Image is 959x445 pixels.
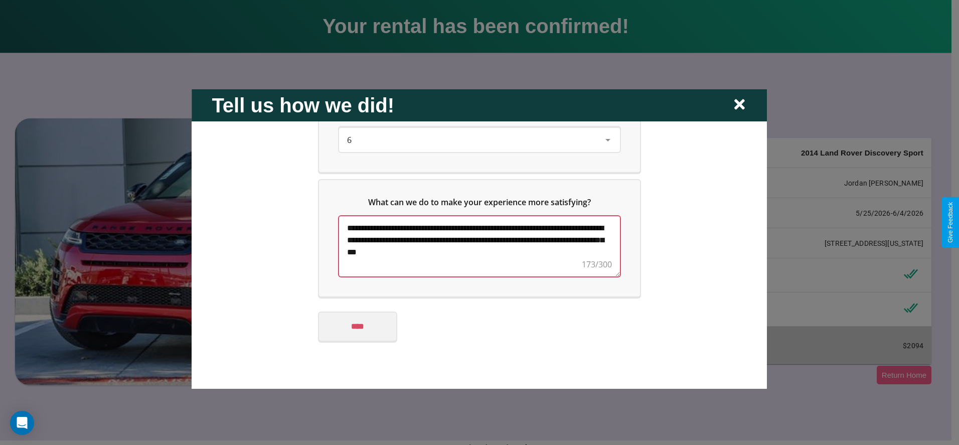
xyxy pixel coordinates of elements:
div: On a scale from 0 to 10, how likely are you to recommend us to a friend or family member? [319,79,640,172]
div: Give Feedback [947,202,954,243]
span: What can we do to make your experience more satisfying? [368,196,591,207]
h2: Tell us how we did! [212,94,394,116]
span: 6 [347,134,352,145]
div: On a scale from 0 to 10, how likely are you to recommend us to a friend or family member? [339,127,620,152]
div: 173/300 [582,258,612,270]
div: Open Intercom Messenger [10,411,34,435]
